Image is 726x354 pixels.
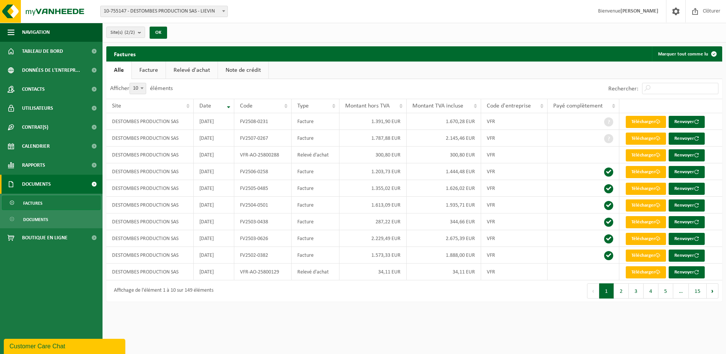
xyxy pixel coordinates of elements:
[407,130,481,147] td: 2.145,46 EUR
[240,103,253,109] span: Code
[626,116,666,128] a: Télécharger
[101,6,227,17] span: 10-755147 - DESTOMBES PRODUCTION SAS - LIEVIN
[481,213,548,230] td: VFR
[132,62,166,79] a: Facture
[587,283,599,299] button: Previous
[194,130,234,147] td: [DATE]
[481,180,548,197] td: VFR
[608,86,638,92] label: Rechercher:
[626,183,666,195] a: Télécharger
[669,216,705,228] button: Renvoyer
[626,266,666,278] a: Télécharger
[106,230,194,247] td: DESTOMBES PRODUCTION SAS
[407,230,481,247] td: 2.675,39 EUR
[339,130,407,147] td: 1.787,88 EUR
[112,103,121,109] span: Site
[669,149,705,161] button: Renvoyer
[194,180,234,197] td: [DATE]
[481,247,548,264] td: VFR
[106,27,145,38] button: Site(s)(2/2)
[4,337,127,354] iframe: chat widget
[292,113,339,130] td: Facture
[652,46,721,62] button: Marquer tout comme lu
[22,42,63,61] span: Tableau de bord
[669,183,705,195] button: Renvoyer
[106,213,194,230] td: DESTOMBES PRODUCTION SAS
[626,233,666,245] a: Télécharger
[106,113,194,130] td: DESTOMBES PRODUCTION SAS
[292,163,339,180] td: Facture
[487,103,531,109] span: Code d'entreprise
[658,283,673,299] button: 5
[481,130,548,147] td: VFR
[106,197,194,213] td: DESTOMBES PRODUCTION SAS
[106,147,194,163] td: DESTOMBES PRODUCTION SAS
[22,23,50,42] span: Navigation
[292,197,339,213] td: Facture
[22,175,51,194] span: Documents
[407,247,481,264] td: 1.888,00 EUR
[626,216,666,228] a: Télécharger
[194,113,234,130] td: [DATE]
[626,250,666,262] a: Télécharger
[2,212,101,226] a: Documents
[644,283,658,299] button: 4
[626,133,666,145] a: Télécharger
[130,83,146,94] span: 10
[339,197,407,213] td: 1.613,09 EUR
[194,147,234,163] td: [DATE]
[106,163,194,180] td: DESTOMBES PRODUCTION SAS
[22,156,45,175] span: Rapports
[673,283,689,299] span: …
[669,266,705,278] button: Renvoyer
[22,61,80,80] span: Données de l'entrepr...
[125,30,135,35] count: (2/2)
[292,230,339,247] td: Facture
[481,264,548,280] td: VFR
[481,113,548,130] td: VFR
[106,130,194,147] td: DESTOMBES PRODUCTION SAS
[199,103,211,109] span: Date
[553,103,603,109] span: Payé complètement
[150,27,167,39] button: OK
[106,46,143,61] h2: Factures
[292,180,339,197] td: Facture
[234,113,292,130] td: FV2508-0231
[669,166,705,178] button: Renvoyer
[345,103,390,109] span: Montant hors TVA
[407,163,481,180] td: 1.444,48 EUR
[339,213,407,230] td: 287,22 EUR
[407,197,481,213] td: 1.935,71 EUR
[669,116,705,128] button: Renvoyer
[626,199,666,212] a: Télécharger
[234,213,292,230] td: FV2503-0438
[626,149,666,161] a: Télécharger
[234,147,292,163] td: VFR-AO-25800288
[599,283,614,299] button: 1
[339,247,407,264] td: 1.573,33 EUR
[110,284,213,298] div: Affichage de l'élément 1 à 10 sur 149 éléments
[292,213,339,230] td: Facture
[481,230,548,247] td: VFR
[234,180,292,197] td: FV2505-0485
[339,264,407,280] td: 34,11 EUR
[669,250,705,262] button: Renvoyer
[166,62,218,79] a: Relevé d'achat
[407,213,481,230] td: 344,66 EUR
[629,283,644,299] button: 3
[110,27,135,38] span: Site(s)
[481,163,548,180] td: VFR
[292,264,339,280] td: Relevé d'achat
[707,283,718,299] button: Next
[100,6,228,17] span: 10-755147 - DESTOMBES PRODUCTION SAS - LIEVIN
[481,147,548,163] td: VFR
[106,180,194,197] td: DESTOMBES PRODUCTION SAS
[22,99,53,118] span: Utilisateurs
[234,163,292,180] td: FV2506-0258
[194,247,234,264] td: [DATE]
[194,213,234,230] td: [DATE]
[339,230,407,247] td: 2.229,49 EUR
[194,197,234,213] td: [DATE]
[23,212,48,227] span: Documents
